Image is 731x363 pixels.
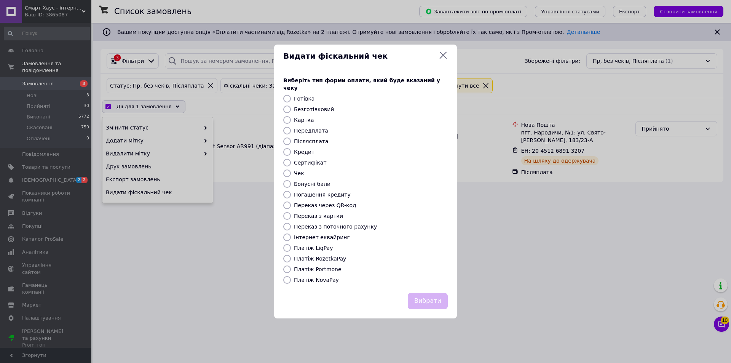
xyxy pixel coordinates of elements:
label: Переказ через QR-код [294,202,356,208]
span: Виберіть тип форми оплати, який буде вказаний у чеку [283,77,440,91]
span: Видати фіскальний чек [283,51,436,62]
label: Безготівковий [294,106,334,112]
label: Платіж RozetkaPay [294,256,346,262]
label: Сертифікат [294,160,327,166]
label: Кредит [294,149,314,155]
label: Чек [294,170,304,176]
label: Погашення кредиту [294,192,351,198]
label: Готівка [294,96,314,102]
label: Переказ з картки [294,213,343,219]
label: Платіж NovaPay [294,277,339,283]
label: Платіж Portmone [294,266,342,272]
label: Інтернет еквайринг [294,234,350,240]
label: Передплата [294,128,328,134]
label: Переказ з поточного рахунку [294,224,377,230]
label: Бонусні бали [294,181,330,187]
label: Картка [294,117,314,123]
label: Післясплата [294,138,329,144]
label: Платіж LiqPay [294,245,333,251]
